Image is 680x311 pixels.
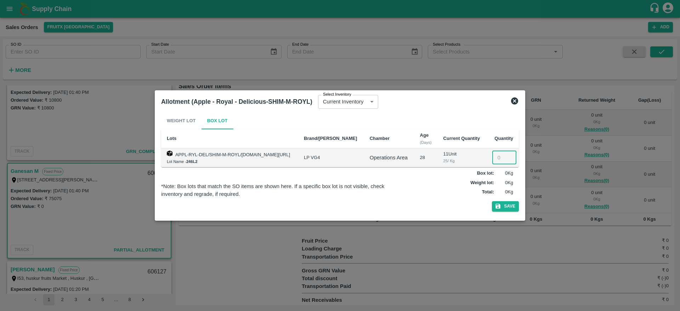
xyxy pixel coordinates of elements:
img: box [167,151,172,156]
button: Save [492,201,519,211]
p: 0 Kg [495,180,513,186]
label: Weight lot : [470,180,494,186]
b: Age [420,132,429,138]
b: Current Quantity [443,136,480,141]
p: 0 Kg [495,189,513,196]
div: 25 / Kg [443,158,481,164]
p: 0 Kg [495,170,513,177]
div: *Note: Box lots that match the SO items are shown here. If a specific box lot is not visible, che... [161,182,399,198]
b: Quantity [494,136,513,141]
b: Lots [167,136,176,141]
div: (Days) [420,139,432,146]
label: Total : [482,189,494,196]
p: Current Inventory [323,98,364,106]
td: 11 Unit [438,148,487,167]
label: Select Inventory [323,92,351,97]
input: 0 [492,151,516,164]
b: Brand/[PERSON_NAME] [304,136,357,141]
div: Operations Area [370,154,409,162]
b: 246L2 [186,159,198,164]
button: Box Lot [202,112,233,129]
b: Allotment (Apple - Royal - Delicious-SHIM-M-ROYL) [161,98,312,105]
label: Box lot : [477,170,494,177]
b: Chamber [370,136,390,141]
td: LP VG4 [298,148,364,167]
td: APPL-RYL-DEL/SHIM-M-ROYL/[DOMAIN_NAME][URL] [161,148,298,167]
div: Lot Name - [167,158,293,165]
td: 28 [414,148,438,167]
